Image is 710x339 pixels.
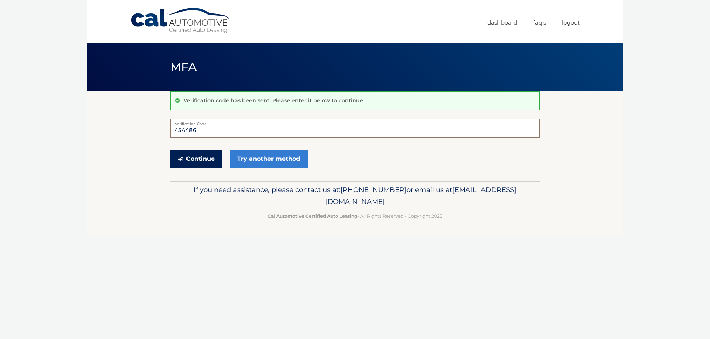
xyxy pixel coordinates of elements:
[562,16,580,29] a: Logout
[170,119,540,138] input: Verification Code
[130,7,231,34] a: Cal Automotive
[325,185,516,206] span: [EMAIL_ADDRESS][DOMAIN_NAME]
[170,60,197,74] span: MFA
[533,16,546,29] a: FAQ's
[340,185,406,194] span: [PHONE_NUMBER]
[175,184,535,208] p: If you need assistance, please contact us at: or email us at
[170,119,540,125] label: Verification Code
[268,213,357,219] strong: Cal Automotive Certified Auto Leasing
[183,97,364,104] p: Verification code has been sent. Please enter it below to continue.
[170,150,222,168] button: Continue
[487,16,517,29] a: Dashboard
[175,212,535,220] p: - All Rights Reserved - Copyright 2025
[230,150,308,168] a: Try another method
